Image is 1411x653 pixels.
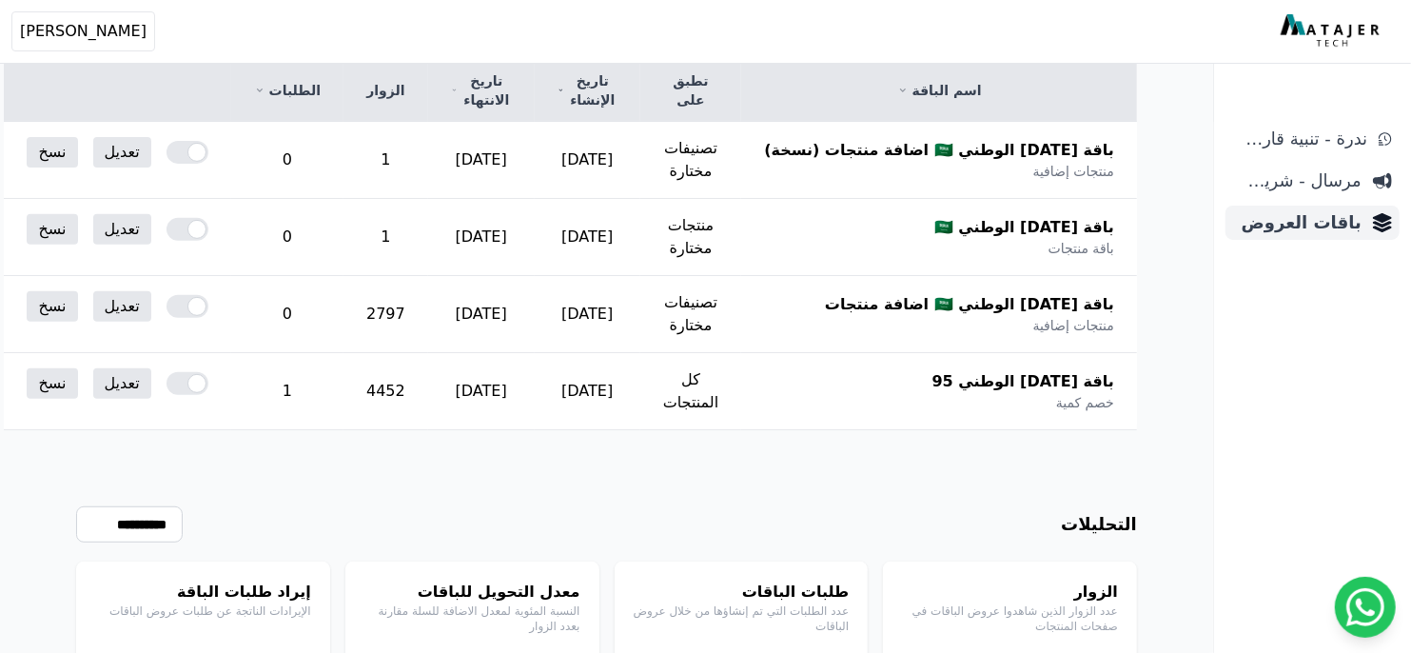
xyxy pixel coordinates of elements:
[95,604,311,619] p: الإيرادات الناتجة عن طلبات عروض الباقات
[11,11,155,51] button: [PERSON_NAME]
[902,581,1118,604] h4: الزوار
[93,368,151,399] a: تعديل
[20,20,147,43] span: [PERSON_NAME]
[343,122,428,199] td: 1
[558,71,617,109] a: تاريخ الإنشاء
[902,604,1118,634] p: عدد الزوار الذين شاهدوا عروض الباقات في صفحات المنتجات
[1281,14,1384,49] img: MatajerTech Logo
[634,581,850,604] h4: طلبات الباقات
[934,216,1114,239] span: باقة [DATE] الوطني 🇸🇦
[640,199,742,276] td: منتجات مختارة
[428,353,535,430] td: [DATE]
[1033,162,1114,181] span: منتجات إضافية
[428,122,535,199] td: [DATE]
[27,137,77,168] a: نسخ
[1056,393,1114,412] span: خصم كمية
[428,276,535,353] td: [DATE]
[27,291,77,322] a: نسخ
[343,276,428,353] td: 2797
[428,199,535,276] td: [DATE]
[254,81,321,100] a: الطلبات
[1048,239,1114,258] span: باقة منتجات
[1233,168,1362,194] span: مرسال - شريط دعاية
[825,293,1114,316] span: باقة [DATE] الوطني 🇸🇦 اضافة منتجات
[27,214,77,245] a: نسخ
[1233,126,1367,152] span: ندرة - تنبية قارب علي النفاذ
[1033,316,1114,335] span: منتجات إضافية
[535,199,640,276] td: [DATE]
[343,60,428,122] th: الزوار
[93,291,151,322] a: تعديل
[764,81,1114,100] a: اسم الباقة
[231,276,343,353] td: 0
[932,370,1114,393] span: باقة [DATE] الوطني 95
[343,199,428,276] td: 1
[364,604,580,634] p: النسبة المئوية لمعدل الاضافة للسلة مقارنة بعدد الزوار
[640,122,742,199] td: تصنيفات مختارة
[640,60,742,122] th: تطبق على
[535,122,640,199] td: [DATE]
[231,353,343,430] td: 1
[535,276,640,353] td: [DATE]
[640,353,742,430] td: كل المنتجات
[95,581,311,604] h4: إيراد طلبات الباقة
[27,368,77,399] a: نسخ
[364,581,580,604] h4: معدل التحويل للباقات
[640,276,742,353] td: تصنيفات مختارة
[1233,209,1362,236] span: باقات العروض
[231,122,343,199] td: 0
[93,137,151,168] a: تعديل
[1061,511,1137,538] h3: التحليلات
[231,199,343,276] td: 0
[764,139,1114,162] span: باقة [DATE] الوطني 🇸🇦 اضافة منتجات (نسخة)
[93,214,151,245] a: تعديل
[343,353,428,430] td: 4452
[451,71,512,109] a: تاريخ الانتهاء
[634,604,850,634] p: عدد الطلبات التي تم إنشاؤها من خلال عروض الباقات
[535,353,640,430] td: [DATE]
